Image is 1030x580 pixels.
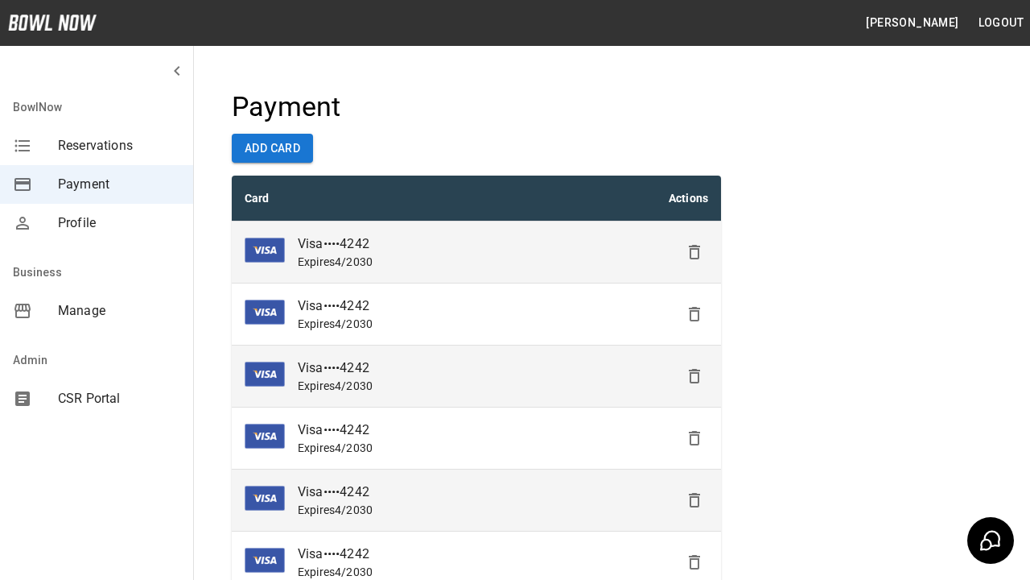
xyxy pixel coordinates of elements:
span: Manage [58,301,180,321]
p: Expires 4 / 2030 [298,254,562,270]
span: Reservations [58,136,180,155]
span: CSR Portal [58,389,180,408]
button: Delete [681,487,708,514]
button: Logout [972,8,1030,38]
button: Delete [681,238,708,266]
th: Actions [575,176,721,222]
img: card [245,486,285,511]
th: Card [232,176,575,222]
p: Expires 4 / 2030 [298,502,562,518]
p: Expires 4 / 2030 [298,564,562,580]
img: logo [8,14,97,31]
p: Visa •••• 4242 [298,296,562,316]
p: Expires 4 / 2030 [298,316,562,332]
button: Delete [681,549,708,576]
img: card [245,424,285,449]
p: Visa •••• 4242 [298,234,562,254]
button: Delete [681,362,708,390]
p: Visa •••• 4242 [298,420,562,440]
img: card [245,300,285,325]
img: card [245,362,285,387]
span: Profile [58,213,180,233]
p: Visa •••• 4242 [298,358,562,378]
img: card [245,238,285,263]
p: Expires 4 / 2030 [298,378,562,394]
p: Visa •••• 4242 [298,545,562,564]
h4: Payment [232,90,721,124]
p: Visa •••• 4242 [298,483,562,502]
img: card [245,548,285,573]
button: [PERSON_NAME] [859,8,965,38]
span: Payment [58,175,180,194]
p: Expires 4 / 2030 [298,440,562,456]
button: Add Card [232,134,313,164]
button: Delete [681,300,708,328]
button: Delete [681,425,708,452]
